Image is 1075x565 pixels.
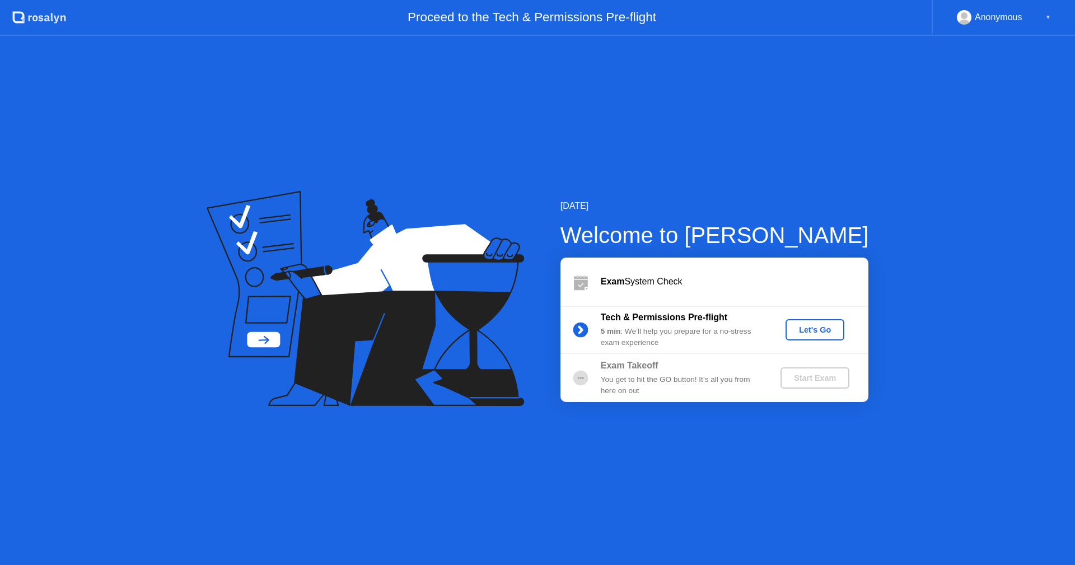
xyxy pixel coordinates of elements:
b: 5 min [601,327,621,335]
div: Start Exam [785,373,845,382]
div: [DATE] [560,199,869,213]
div: ▼ [1045,10,1051,25]
button: Let's Go [786,319,844,340]
b: Tech & Permissions Pre-flight [601,312,727,322]
button: Start Exam [780,367,849,389]
div: Let's Go [790,325,840,334]
div: Welcome to [PERSON_NAME] [560,218,869,252]
div: System Check [601,275,868,288]
b: Exam [601,277,625,286]
b: Exam Takeoff [601,361,658,370]
div: You get to hit the GO button! It’s all you from here on out [601,374,762,397]
div: : We’ll help you prepare for a no-stress exam experience [601,326,762,349]
div: Anonymous [975,10,1022,25]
